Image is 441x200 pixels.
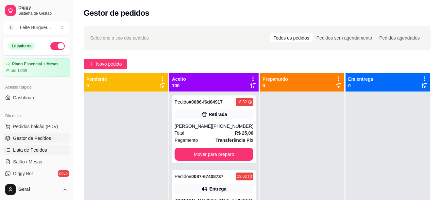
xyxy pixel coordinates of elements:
[89,62,93,66] span: plus
[84,8,149,18] h2: Gestor de pedidos
[376,33,423,42] div: Pedidos agendados
[50,42,65,50] button: Alterar Status
[13,135,51,142] span: Gestor de Pedidos
[348,76,373,82] p: Em entrega
[175,123,212,129] div: [PERSON_NAME]
[3,92,70,103] a: Dashboard
[3,111,70,121] div: Dia a dia
[263,76,288,82] p: Preparando
[13,123,58,130] span: Pedidos balcão (PDV)
[175,137,198,144] span: Pagamento
[3,3,70,18] a: DiggySistema de Gestão
[8,24,15,31] span: L
[175,174,189,179] span: Pedido
[215,138,253,143] strong: Transferência Pix
[172,82,186,89] p: 100
[13,94,36,101] span: Dashboard
[172,76,186,82] p: Aceito
[18,5,68,11] span: Diggy
[175,148,253,161] button: Mover para preparo
[235,130,253,136] strong: R$ 25,00
[13,170,33,177] span: Diggy Bot
[11,68,27,73] article: até 13/09
[263,82,288,89] p: 0
[8,42,35,50] div: Loja aberta
[3,157,70,167] a: Salão / Mesas
[86,82,107,89] p: 0
[18,11,68,16] span: Sistema de Gestão
[175,129,184,137] span: Total
[237,174,247,179] div: 19:02
[96,60,122,68] span: Novo pedido
[12,62,59,67] article: Plano Essencial + Mesas
[3,182,70,197] button: Geral
[189,174,224,179] strong: # 0087-67408737
[3,82,70,92] div: Acesso Rápido
[3,133,70,143] a: Gestor de Pedidos
[86,76,107,82] p: Pendente
[3,21,70,34] button: Select a team
[175,99,189,105] span: Pedido
[189,99,223,105] strong: # 0086-f6d04917
[20,24,51,31] div: Leite Burguer ...
[313,33,376,42] div: Pedidos sem agendamento
[13,147,47,153] span: Lista de Pedidos
[209,111,227,118] div: Retirada
[3,145,70,155] a: Lista de Pedidos
[270,33,313,42] div: Todos os pedidos
[84,59,127,69] button: Novo pedido
[209,186,226,192] div: Entrega
[237,99,247,105] div: 18:32
[13,158,42,165] span: Salão / Mesas
[90,34,149,42] span: Selecione o tipo dos pedidos
[3,58,70,77] a: Plano Essencial + Mesasaté 13/09
[348,82,373,89] p: 0
[3,168,70,179] a: Diggy Botnovo
[3,121,70,132] button: Pedidos balcão (PDV)
[18,187,60,192] span: Geral
[212,123,253,129] div: [PHONE_NUMBER]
